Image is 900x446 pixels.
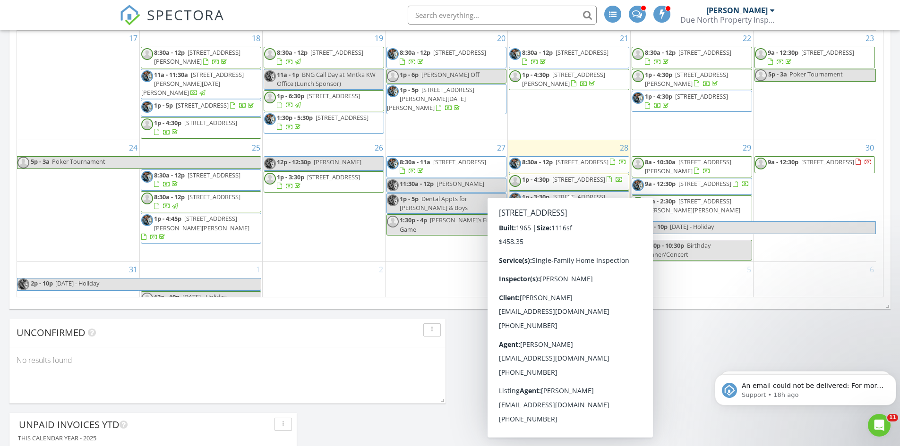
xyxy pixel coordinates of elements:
td: Go to September 3, 2025 [385,262,508,307]
a: 9a - 12:30p [STREET_ADDRESS] [632,178,752,195]
img: godaddy_gary_and_furnace.jpg [387,179,399,191]
td: Go to August 31, 2025 [17,262,140,307]
a: 1p - 4:30p [STREET_ADDRESS] [509,174,629,191]
a: Go to August 21, 2025 [618,31,630,46]
a: 1p - 6:30p [STREET_ADDRESS] [277,92,360,109]
a: 1p - 5p [STREET_ADDRESS][PERSON_NAME][DATE][PERSON_NAME] [386,84,507,115]
span: 1p - 3:30p [522,193,549,201]
span: [STREET_ADDRESS][PERSON_NAME][DATE][PERSON_NAME] [387,85,474,112]
td: Go to September 1, 2025 [140,262,263,307]
a: 1p - 3:30p [STREET_ADDRESS][PERSON_NAME] [522,193,605,210]
a: 1p - 5p [STREET_ADDRESS] [141,100,261,117]
a: SPECTORA [120,13,224,33]
img: godaddy_gary_and_furnace.jpg [509,48,521,60]
a: 8:30a - 12p [STREET_ADDRESS] [400,48,486,66]
a: 9a - 12:30p [STREET_ADDRESS] [754,156,875,173]
a: 8:30a - 12p [STREET_ADDRESS] [264,47,384,68]
a: Go to August 19, 2025 [373,31,385,46]
a: 8:30a - 12p [STREET_ADDRESS][PERSON_NAME] [154,48,240,66]
span: 3:30p - 10:30p [645,241,684,250]
img: godaddy_gary_and_furnace.jpg [387,48,399,60]
img: godaddy_gary_and_furnace.jpg [141,214,153,226]
img: default-user-f0147aede5fd5fa78ca7ade42f37bd4542148d508eef1c3d3ea960f66861d68b.jpg [141,293,153,304]
td: Go to August 30, 2025 [753,140,876,261]
img: godaddy_gary_and_furnace.jpg [264,70,276,82]
span: [STREET_ADDRESS][PERSON_NAME] [154,48,240,66]
a: 1p - 4:30p [STREET_ADDRESS] [645,92,728,109]
img: godaddy_gary_and_furnace.jpg [141,70,153,82]
a: 9a - 12:30p [STREET_ADDRESS] [768,48,854,66]
span: 1p - 4:45p [154,214,181,223]
span: 8:30a - 12p [400,48,430,57]
span: 1p - 5p [154,101,173,109]
span: 12a - 10p [154,293,180,301]
span: 1:30p - 4p [400,216,427,224]
td: Go to August 21, 2025 [508,31,631,140]
a: Go to August 24, 2025 [127,140,139,155]
a: 8:30a - 12p [STREET_ADDRESS] [632,47,752,68]
span: [STREET_ADDRESS] [433,158,486,166]
span: [PERSON_NAME] [314,158,361,166]
img: default-user-f0147aede5fd5fa78ca7ade42f37bd4542148d508eef1c3d3ea960f66861d68b.jpg [755,48,767,60]
a: Go to August 29, 2025 [741,140,753,155]
td: Go to August 28, 2025 [508,140,631,261]
td: Go to August 20, 2025 [385,31,508,140]
a: 1p - 4:30p [STREET_ADDRESS][PERSON_NAME] [645,70,728,88]
span: 1p - 4:30p [522,175,549,184]
span: 1:30p - 5:30p [277,113,313,122]
span: 11 [887,414,898,421]
span: 1p - 4:30p [154,118,181,127]
img: default-user-f0147aede5fd5fa78ca7ade42f37bd4542148d508eef1c3d3ea960f66861d68b.jpg [264,92,276,103]
span: [STREET_ADDRESS][PERSON_NAME] [522,70,605,88]
span: 9a - 12:30p [768,48,798,57]
span: [STREET_ADDRESS] [184,118,237,127]
td: Go to August 29, 2025 [631,140,754,261]
span: [STREET_ADDRESS] [188,193,240,201]
span: [PERSON_NAME] Off [421,70,480,79]
a: 1p - 4:30p [STREET_ADDRESS] [154,118,237,136]
a: 8:30a - 12p [STREET_ADDRESS] [141,191,261,212]
img: default-user-f0147aede5fd5fa78ca7ade42f37bd4542148d508eef1c3d3ea960f66861d68b.jpg [141,48,153,60]
span: 8:30a - 12p [645,48,676,57]
span: BNG Call Day at Mntka KW Office (Lunch Sponsor) [277,70,376,88]
img: godaddy_gary_and_furnace.jpg [632,222,644,234]
span: Poker Tournament [52,157,105,166]
img: default-user-f0147aede5fd5fa78ca7ade42f37bd4542148d508eef1c3d3ea960f66861d68b.jpg [632,241,644,253]
td: Go to August 26, 2025 [262,140,385,261]
a: Go to August 26, 2025 [373,140,385,155]
a: 1p - 4:30p [STREET_ADDRESS] [522,175,623,184]
span: [PERSON_NAME]’s First Game [400,216,495,233]
td: Go to September 4, 2025 [508,262,631,307]
img: godaddy_gary_and_furnace.jpg [632,179,644,191]
td: Go to September 2, 2025 [262,262,385,307]
span: [STREET_ADDRESS] [675,92,728,101]
span: 1p - 5p [400,194,419,203]
a: 1p - 4:30p [STREET_ADDRESS] [632,91,752,112]
span: 8:30a - 12p [154,48,185,57]
a: 8:30a - 12p [STREET_ADDRESS][PERSON_NAME] [141,47,261,68]
span: [STREET_ADDRESS] [801,48,854,57]
a: 1p - 3:30p [STREET_ADDRESS] [277,173,360,190]
a: 1p - 4:30p [STREET_ADDRESS][PERSON_NAME] [522,70,605,88]
div: [PERSON_NAME] [706,6,768,15]
span: 1p - 4:30p [645,92,672,101]
a: 1p - 3:30p [STREET_ADDRESS] [264,171,384,193]
span: Poker Tournament [789,70,843,78]
span: 8:30a - 12p [522,48,553,57]
span: [STREET_ADDRESS] [307,92,360,100]
img: default-user-f0147aede5fd5fa78ca7ade42f37bd4542148d508eef1c3d3ea960f66861d68b.jpg [632,197,644,209]
a: 8:30a - 12p [STREET_ADDRESS] [509,156,629,173]
a: 1p - 4:30p [STREET_ADDRESS][PERSON_NAME] [509,69,629,90]
td: Go to August 22, 2025 [631,31,754,140]
td: Go to August 23, 2025 [753,31,876,140]
span: 1p - 3:30p [277,173,304,181]
a: 1p - 4:45p [STREET_ADDRESS][PERSON_NAME][PERSON_NAME] [141,214,249,241]
td: Go to August 18, 2025 [140,31,263,140]
td: Go to August 19, 2025 [262,31,385,140]
img: godaddy_gary_and_furnace.jpg [141,101,153,113]
span: [STREET_ADDRESS][PERSON_NAME][PERSON_NAME] [154,214,249,232]
span: [STREET_ADDRESS] [556,48,609,57]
